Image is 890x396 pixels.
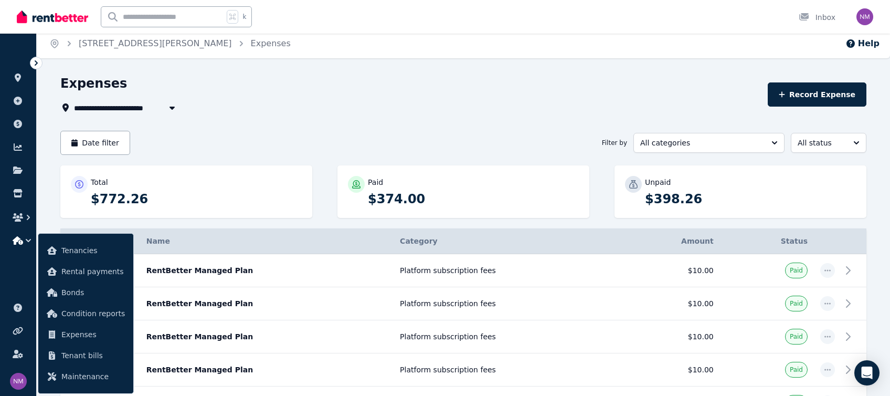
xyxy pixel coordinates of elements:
span: All categories [640,138,763,148]
p: Unpaid [645,177,671,187]
span: Rental payments [61,265,125,278]
span: Tenant bills [61,349,125,362]
a: Rental payments [43,261,129,282]
button: All status [791,133,866,153]
p: RentBetter Managed Plan [146,265,387,276]
p: $398.26 [645,191,856,207]
span: Paid [790,332,803,341]
p: RentBetter Managed Plan [146,298,387,309]
button: All categories [633,133,785,153]
p: Total [91,177,108,187]
p: RentBetter Managed Plan [146,364,387,375]
a: Maintenance [43,366,129,387]
a: [STREET_ADDRESS][PERSON_NAME] [79,38,232,48]
td: $10.00 [624,353,720,387]
button: Record Expense [768,82,866,107]
p: $374.00 [368,191,579,207]
span: Filter by [602,139,627,147]
img: Navi Motay [856,8,873,25]
td: Platform subscription fees [394,353,624,387]
div: Inbox [799,12,835,23]
a: Tenancies [43,240,129,261]
th: Name [140,228,394,254]
p: $772.26 [91,191,302,207]
td: Platform subscription fees [394,254,624,287]
span: Tenancies [61,244,125,257]
a: Expenses [251,38,291,48]
span: Maintenance [61,370,125,383]
img: RentBetter [17,9,88,25]
a: Expenses [43,324,129,345]
button: Help [845,37,880,50]
p: RentBetter Managed Plan [146,331,387,342]
td: Platform subscription fees [394,287,624,320]
span: Paid [790,266,803,275]
img: Navi Motay [10,373,27,390]
td: $10.00 [624,287,720,320]
a: Bonds [43,282,129,303]
p: Paid [368,177,383,187]
a: Tenant bills [43,345,129,366]
span: Bonds [61,286,125,299]
nav: Breadcrumb [37,29,303,58]
td: $10.00 [624,320,720,353]
span: k [242,13,246,21]
td: Platform subscription fees [394,320,624,353]
span: Expenses [61,328,125,341]
button: Date filter [60,131,130,155]
th: Date [60,228,140,254]
span: All status [798,138,845,148]
a: Condition reports [43,303,129,324]
th: Category [394,228,624,254]
th: Status [720,228,814,254]
th: Amount [624,228,720,254]
span: Paid [790,366,803,374]
span: Paid [790,299,803,308]
td: $10.00 [624,254,720,287]
h1: Expenses [60,75,127,92]
div: Open Intercom Messenger [854,360,880,385]
span: Condition reports [61,307,125,320]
